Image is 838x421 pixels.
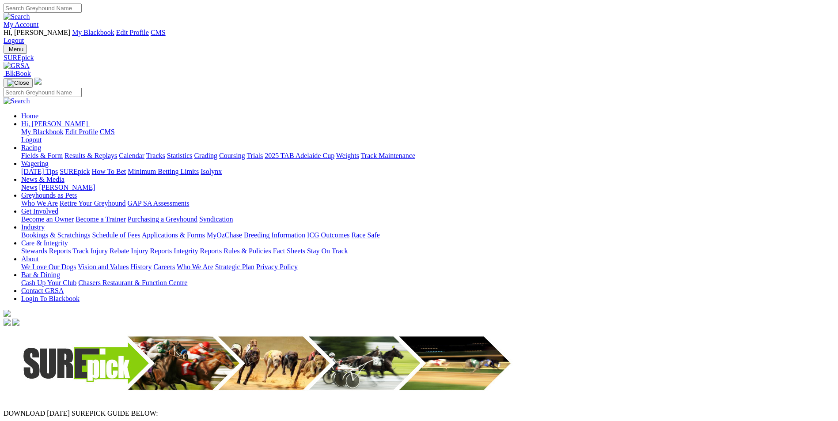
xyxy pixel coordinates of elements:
[174,247,222,255] a: Integrity Reports
[21,136,42,143] a: Logout
[72,247,129,255] a: Track Injury Rebate
[21,231,834,239] div: Industry
[21,247,834,255] div: Care & Integrity
[21,168,58,175] a: [DATE] Tips
[4,37,24,44] a: Logout
[21,271,60,278] a: Bar & Dining
[4,45,27,54] button: Toggle navigation
[21,247,71,255] a: Stewards Reports
[4,21,39,28] a: My Account
[307,231,349,239] a: ICG Outcomes
[7,79,29,86] img: Close
[142,231,205,239] a: Applications & Forms
[21,160,49,167] a: Wagering
[351,231,379,239] a: Race Safe
[128,199,190,207] a: GAP SA Assessments
[130,263,152,271] a: History
[21,239,68,247] a: Care & Integrity
[21,287,64,294] a: Contact GRSA
[21,231,90,239] a: Bookings & Scratchings
[76,215,126,223] a: Become a Trainer
[60,199,126,207] a: Retire Your Greyhound
[116,29,149,36] a: Edit Profile
[21,199,58,207] a: Who We Are
[21,192,77,199] a: Greyhounds as Pets
[64,152,117,159] a: Results & Replays
[72,29,114,36] a: My Blackbook
[21,120,88,128] span: Hi, [PERSON_NAME]
[177,263,213,271] a: Who We Are
[78,263,129,271] a: Vision and Values
[4,54,834,62] a: SUREpick
[119,152,144,159] a: Calendar
[199,215,233,223] a: Syndication
[21,128,64,135] a: My Blackbook
[336,152,359,159] a: Weights
[256,263,298,271] a: Privacy Policy
[201,168,222,175] a: Isolynx
[151,29,166,36] a: CMS
[100,128,115,135] a: CMS
[21,295,80,302] a: Login To Blackbook
[4,310,11,317] img: logo-grsa-white.png
[9,46,23,53] span: Menu
[21,279,76,286] a: Cash Up Your Club
[244,231,305,239] a: Breeding Information
[21,144,41,151] a: Racing
[4,29,70,36] span: Hi, [PERSON_NAME]
[21,215,834,223] div: Get Involved
[265,152,334,159] a: 2025 TAB Adelaide Cup
[21,199,834,207] div: Greyhounds as Pets
[65,128,98,135] a: Edit Profile
[215,263,254,271] a: Strategic Plan
[128,168,199,175] a: Minimum Betting Limits
[60,168,90,175] a: SUREpick
[167,152,193,159] a: Statistics
[34,78,42,85] img: logo-grsa-white.png
[21,279,834,287] div: Bar & Dining
[131,247,172,255] a: Injury Reports
[4,78,33,88] button: Toggle navigation
[273,247,305,255] a: Fact Sheets
[21,223,45,231] a: Industry
[128,215,197,223] a: Purchasing a Greyhound
[4,97,30,105] img: Search
[146,152,165,159] a: Tracks
[21,255,39,263] a: About
[194,152,217,159] a: Grading
[21,168,834,176] div: Wagering
[92,168,126,175] a: How To Bet
[21,215,74,223] a: Become an Owner
[207,231,242,239] a: MyOzChase
[4,29,834,45] div: My Account
[21,176,64,183] a: News & Media
[307,247,348,255] a: Stay On Track
[21,112,38,120] a: Home
[21,184,834,192] div: News & Media
[219,152,245,159] a: Coursing
[246,152,263,159] a: Trials
[21,207,58,215] a: Get Involved
[4,4,82,13] input: Search
[4,62,30,70] img: GRSA
[92,231,140,239] a: Schedule of Fees
[78,279,187,286] a: Chasers Restaurant & Function Centre
[4,319,11,326] img: facebook.svg
[21,152,63,159] a: Fields & Form
[21,263,76,271] a: We Love Our Dogs
[4,70,31,77] a: BlkBook
[21,184,37,191] a: News
[4,13,30,21] img: Search
[39,184,95,191] a: [PERSON_NAME]
[21,128,834,144] div: Hi, [PERSON_NAME]
[361,152,415,159] a: Track Maintenance
[5,70,31,77] span: BlkBook
[21,152,834,160] div: Racing
[224,247,271,255] a: Rules & Policies
[153,263,175,271] a: Careers
[4,88,82,97] input: Search
[21,263,834,271] div: About
[4,327,534,400] img: Surepick_banner_2.jpg
[21,120,90,128] a: Hi, [PERSON_NAME]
